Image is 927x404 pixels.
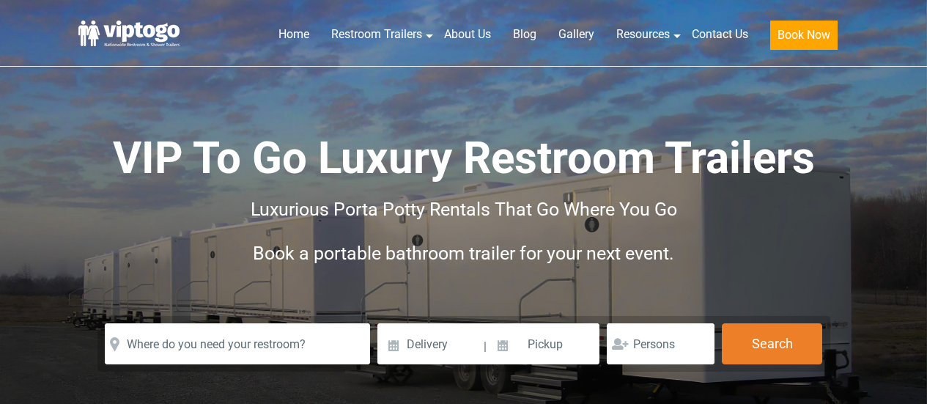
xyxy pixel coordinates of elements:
[547,18,605,51] a: Gallery
[113,132,815,184] span: VIP To Go Luxury Restroom Trailers
[722,323,822,364] button: Search
[267,18,320,51] a: Home
[433,18,502,51] a: About Us
[770,21,838,50] button: Book Now
[502,18,547,51] a: Blog
[681,18,759,51] a: Contact Us
[607,323,714,364] input: Persons
[489,323,600,364] input: Pickup
[105,323,370,364] input: Where do you need your restroom?
[253,243,674,264] span: Book a portable bathroom trailer for your next event.
[605,18,681,51] a: Resources
[320,18,433,51] a: Restroom Trailers
[377,323,482,364] input: Delivery
[251,199,677,220] span: Luxurious Porta Potty Rentals That Go Where You Go
[759,18,849,59] a: Book Now
[484,323,487,370] span: |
